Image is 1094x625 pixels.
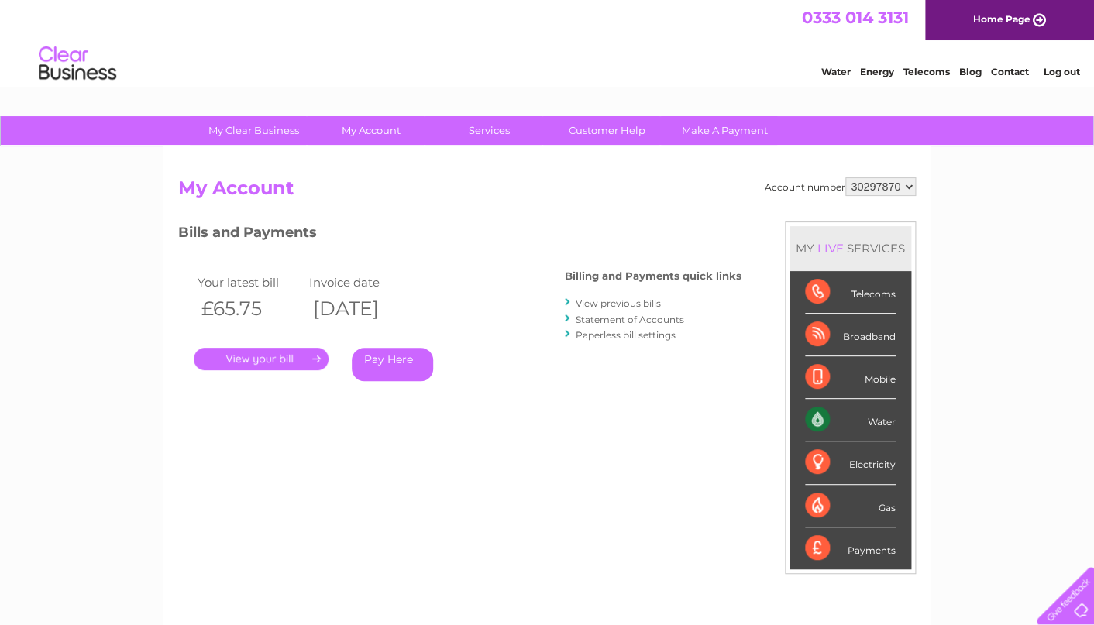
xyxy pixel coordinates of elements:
a: View previous bills [576,297,661,309]
a: Log out [1043,66,1079,77]
a: Statement of Accounts [576,314,684,325]
td: Your latest bill [194,272,305,293]
a: Pay Here [352,348,433,381]
img: logo.png [38,40,117,88]
a: Services [425,116,553,145]
h4: Billing and Payments quick links [565,270,741,282]
div: Electricity [805,441,896,484]
div: Broadband [805,314,896,356]
th: [DATE] [305,293,417,325]
a: My Account [308,116,435,145]
div: MY SERVICES [790,226,911,270]
a: Contact [991,66,1029,77]
a: Telecoms [903,66,950,77]
a: Energy [860,66,894,77]
a: Customer Help [543,116,671,145]
a: 0333 014 3131 [802,8,909,27]
div: Payments [805,527,896,569]
a: . [194,348,329,370]
th: £65.75 [194,293,305,325]
a: Paperless bill settings [576,329,676,341]
div: Water [805,399,896,441]
a: Blog [959,66,982,77]
div: Gas [805,485,896,527]
a: My Clear Business [190,116,318,145]
a: Make A Payment [661,116,789,145]
div: Clear Business is a trading name of Verastar Limited (registered in [GEOGRAPHIC_DATA] No. 3667643... [182,9,914,75]
td: Invoice date [305,272,417,293]
h3: Bills and Payments [178,221,741,249]
h2: My Account [178,177,916,207]
div: LIVE [814,241,847,256]
div: Telecoms [805,271,896,314]
div: Account number [765,177,916,196]
div: Mobile [805,356,896,399]
a: Water [821,66,851,77]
